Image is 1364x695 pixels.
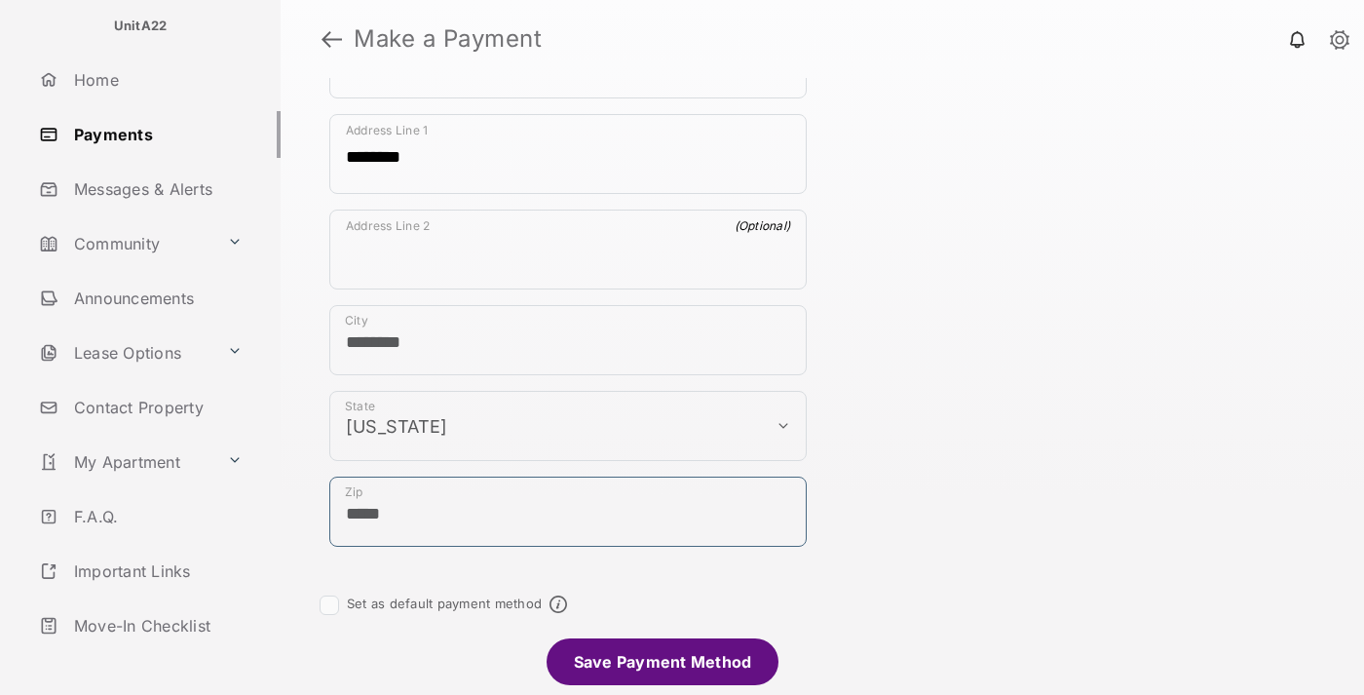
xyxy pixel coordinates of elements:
a: My Apartment [31,439,219,485]
a: F.A.Q. [31,493,281,540]
span: Default payment method info [549,596,567,613]
p: UnitA22 [114,17,168,36]
a: Announcements [31,275,281,322]
div: payment_method_screening[postal_addresses][addressLine2] [329,210,807,290]
a: Move-In Checklist [31,602,281,649]
div: payment_method_screening[postal_addresses][postalCode] [329,477,807,547]
a: Home [31,57,281,103]
a: Community [31,220,219,267]
a: Messages & Alerts [31,166,281,212]
a: Contact Property [31,384,281,431]
li: Save Payment Method [547,638,779,685]
a: Important Links [31,548,250,595]
strong: Make a Payment [354,27,542,51]
div: payment_method_screening[postal_addresses][administrativeArea] [329,391,807,461]
div: payment_method_screening[postal_addresses][addressLine1] [329,114,807,194]
label: Set as default payment method [347,596,542,611]
div: payment_method_screening[postal_addresses][locality] [329,305,807,375]
a: Payments [31,111,281,158]
a: Lease Options [31,329,219,376]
